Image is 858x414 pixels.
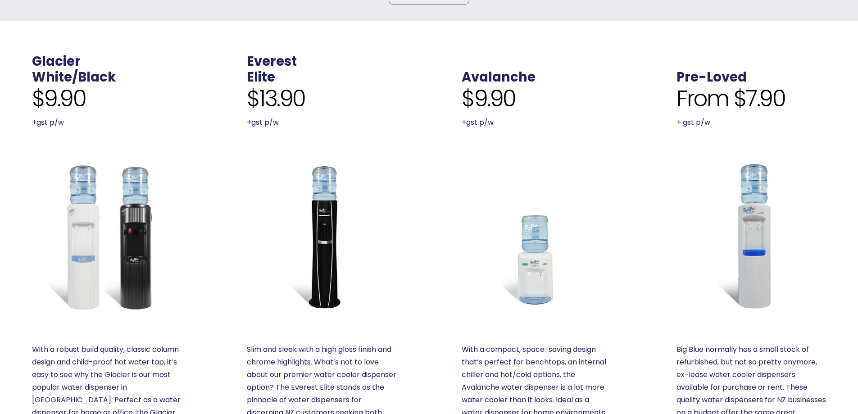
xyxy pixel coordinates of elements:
span: . [676,52,680,70]
a: Fill your own Glacier [32,161,182,311]
iframe: Chatbot [654,355,845,401]
a: Avalanche [462,68,536,86]
span: $13.90 [247,85,305,112]
a: Glacier [32,52,81,70]
a: Everest [247,52,297,70]
a: Elite [247,68,275,86]
p: +gst p/w [32,116,182,129]
a: Refurbished [676,161,826,311]
span: From $7.90 [676,85,785,112]
span: $9.90 [32,85,86,112]
span: . [462,52,465,70]
p: +gst p/w [247,116,396,129]
span: $9.90 [462,85,516,112]
p: +gst p/w [462,116,611,129]
a: White/Black [32,68,116,86]
a: Pre-Loved [676,68,747,86]
a: Avalanche [462,161,611,311]
p: + gst p/w [676,116,826,129]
